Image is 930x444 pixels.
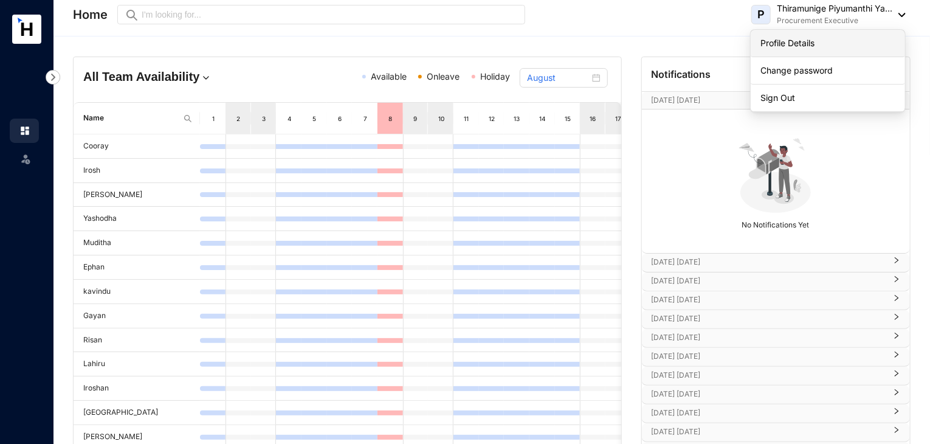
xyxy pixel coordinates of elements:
p: Home [73,6,108,23]
div: 16 [588,113,598,125]
span: right [893,356,900,358]
span: right [893,431,900,434]
h4: All Team Availability [83,68,259,85]
div: 5 [309,113,319,125]
span: Onleave [427,71,460,82]
img: search.8ce656024d3affaeffe32e5b30621cb7.svg [183,114,193,123]
span: right [893,262,900,264]
td: Gayan [74,304,200,328]
div: 12 [487,113,497,125]
span: right [893,337,900,339]
div: [DATE] [DATE] [642,254,910,272]
span: right [893,394,900,396]
div: [DATE] [DATE] [642,291,910,310]
div: [DATE] [DATE] [642,272,910,291]
p: No Notifications Yet [646,215,906,231]
input: I’m looking for... [142,8,518,21]
p: Procurement Executive [777,15,892,27]
div: [DATE] [DATE][DATE] [642,92,910,109]
img: home.c6720e0a13eba0172344.svg [19,125,30,136]
td: Irosh [74,159,200,183]
td: Cooray [74,134,200,159]
p: Thiramunige Piyumanthi Ya... [777,2,892,15]
div: [DATE] [DATE] [642,386,910,404]
div: [DATE] [DATE] [642,423,910,442]
div: 10 [436,113,446,125]
p: [DATE] [DATE] [652,256,886,268]
p: [DATE] [DATE] [652,426,886,438]
p: [DATE] [DATE] [652,369,886,381]
div: 6 [335,113,345,125]
span: right [893,280,900,283]
input: Select month [527,71,589,85]
span: right [893,299,900,302]
img: leave-unselected.2934df6273408c3f84d9.svg [19,153,32,165]
p: [DATE] [DATE] [652,275,886,287]
img: dropdown.780994ddfa97fca24b89f58b1de131fa.svg [200,72,212,84]
p: [DATE] [DATE] [652,407,886,419]
div: 9 [411,113,421,125]
p: [DATE] [DATE] [652,331,886,344]
div: [DATE] [DATE] [642,367,910,385]
td: Risan [74,328,200,353]
span: right [893,318,900,321]
div: 1 [208,113,218,125]
div: 8 [385,113,395,125]
p: [DATE] [DATE] [652,294,886,306]
div: [DATE] [DATE] [642,329,910,347]
td: Muditha [74,231,200,255]
span: Holiday [480,71,510,82]
td: Yashodha [74,207,200,231]
td: Iroshan [74,376,200,401]
span: Available [371,71,407,82]
div: [DATE] [DATE] [642,348,910,366]
div: 3 [259,113,269,125]
li: Home [10,119,39,143]
p: [DATE] [DATE] [652,350,886,362]
p: [DATE] [DATE] [652,313,886,325]
div: 4 [284,113,294,125]
p: Notifications [652,67,711,82]
img: nav-icon-right.af6afadce00d159da59955279c43614e.svg [46,70,60,85]
span: right [893,412,900,415]
div: 14 [537,113,547,125]
img: no-notification-yet.99f61bb71409b19b567a5111f7a484a1.svg [734,131,818,215]
p: [DATE] [DATE] [652,388,886,400]
div: 17 [613,113,623,125]
td: kavindu [74,280,200,304]
div: 11 [461,113,471,125]
td: [PERSON_NAME] [74,183,200,207]
div: [DATE] [DATE] [642,310,910,328]
td: Ephan [74,255,200,280]
p: [DATE] [DATE] [652,94,877,106]
span: Name [83,113,178,124]
div: 2 [233,113,243,125]
td: Lahiru [74,352,200,376]
span: P [757,9,765,20]
div: 7 [360,113,370,125]
div: 15 [563,113,573,125]
div: 13 [512,113,522,125]
span: right [893,375,900,377]
div: [DATE] [DATE] [642,404,910,423]
img: dropdown-black.8e83cc76930a90b1a4fdb6d089b7bf3a.svg [892,13,906,17]
td: [GEOGRAPHIC_DATA] [74,401,200,425]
